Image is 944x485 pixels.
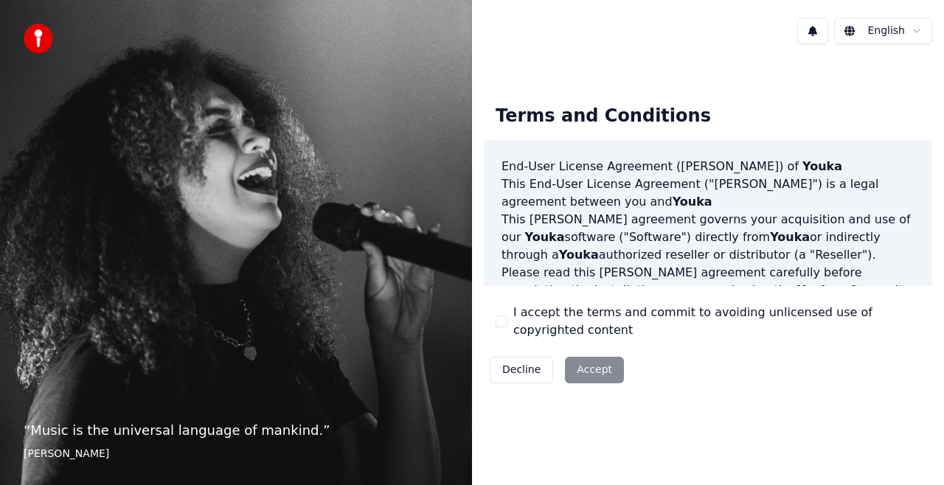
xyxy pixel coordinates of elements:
[802,159,842,173] span: Youka
[513,304,920,339] label: I accept the terms and commit to avoiding unlicensed use of copyrighted content
[673,195,712,209] span: Youka
[502,158,914,175] h3: End-User License Agreement ([PERSON_NAME]) of
[502,264,914,335] p: Please read this [PERSON_NAME] agreement carefully before completing the installation process and...
[490,357,553,383] button: Decline
[797,283,837,297] span: Youka
[484,93,723,140] div: Terms and Conditions
[559,248,599,262] span: Youka
[502,211,914,264] p: This [PERSON_NAME] agreement governs your acquisition and use of our software ("Software") direct...
[24,447,448,461] footer: [PERSON_NAME]
[502,175,914,211] p: This End-User License Agreement ("[PERSON_NAME]") is a legal agreement between you and
[24,420,448,441] p: “ Music is the universal language of mankind. ”
[525,230,565,244] span: Youka
[770,230,810,244] span: Youka
[24,24,53,53] img: youka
